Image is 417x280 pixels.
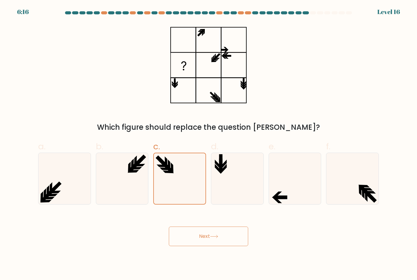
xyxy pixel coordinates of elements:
[42,122,375,133] div: Which figure should replace the question [PERSON_NAME]?
[17,7,29,16] div: 6:16
[96,140,103,152] span: b.
[269,140,275,152] span: e.
[38,140,45,152] span: a.
[211,140,218,152] span: d.
[377,7,400,16] div: Level 16
[169,227,248,246] button: Next
[153,140,160,152] span: c.
[326,140,330,152] span: f.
